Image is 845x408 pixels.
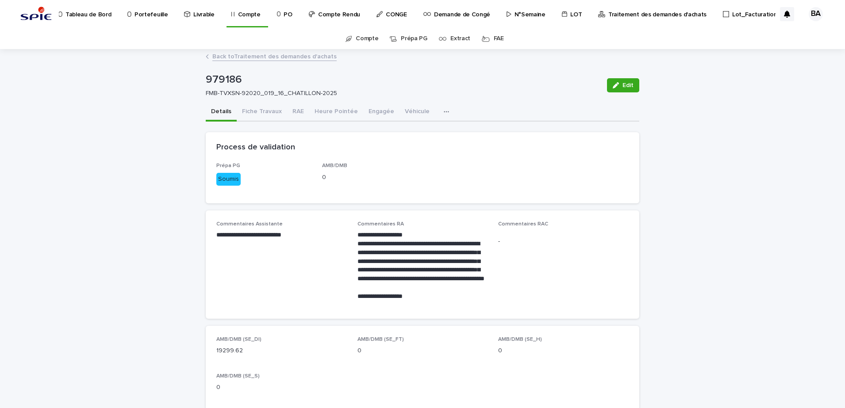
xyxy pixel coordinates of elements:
[206,73,600,86] p: 979186
[357,221,404,227] span: Commentaires RA
[450,28,470,49] a: Extract
[498,346,629,355] p: 0
[216,163,240,168] span: Prépa PG
[216,383,347,392] p: 0
[357,337,404,342] span: AMB/DMB (SE_FT)
[322,163,347,168] span: AMB/DMB
[809,7,823,21] div: BA
[498,221,548,227] span: Commentaires RAC
[212,51,337,61] a: Back toTraitement des demandes d'achats
[287,103,309,122] button: RAE
[322,173,417,182] p: 0
[363,103,399,122] button: Engagée
[18,5,54,23] img: svstPd6MQfCT1uX1QGkG
[401,28,427,49] a: Prépa PG
[607,78,639,92] button: Edit
[206,90,596,97] p: FMB-TVXSN-92020_019_16_CHATILLON-2025
[206,103,237,122] button: Details
[216,337,261,342] span: AMB/DMB (SE_DI)
[399,103,435,122] button: Véhicule
[309,103,363,122] button: Heure Pointée
[494,28,504,49] a: FAE
[216,346,347,355] p: 19299.62
[498,337,542,342] span: AMB/DMB (SE_H)
[356,28,378,49] a: Compte
[216,143,295,153] h2: Process de validation
[237,103,287,122] button: Fiche Travaux
[622,82,634,88] span: Edit
[216,173,241,186] div: Soumis
[498,237,629,246] p: -
[357,346,488,355] p: 0
[216,374,260,379] span: AMB/DMB (SE_S)
[216,221,283,227] span: Commentaires Assistante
